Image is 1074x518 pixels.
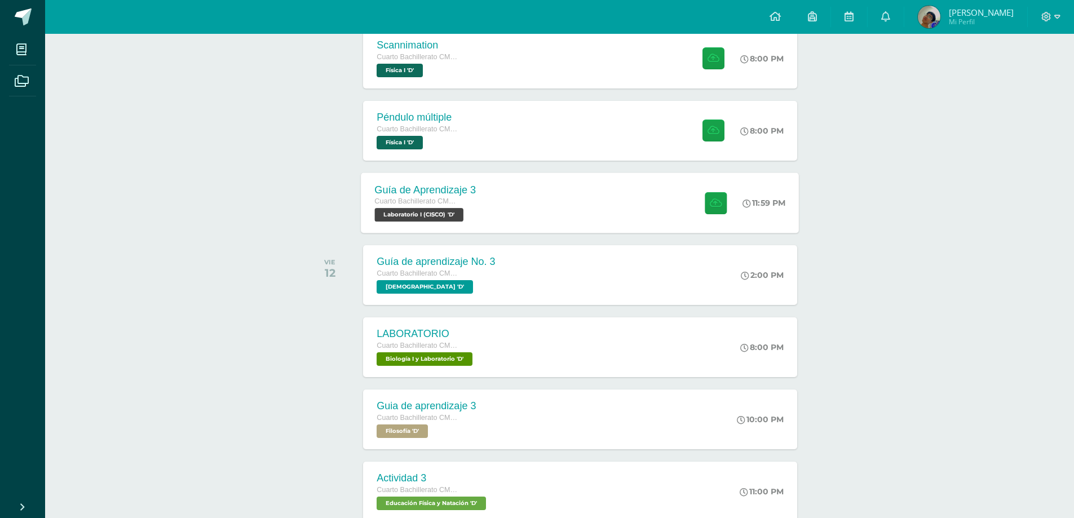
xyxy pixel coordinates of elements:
[377,497,486,510] span: Educación Física y Natación 'D'
[375,208,464,222] span: Laboratorio I (CISCO) 'D'
[377,269,461,277] span: Cuarto Bachillerato CMP Bachillerato en CCLL con Orientación en Computación
[377,39,461,51] div: Scannimation
[375,184,476,196] div: Guía de Aprendizaje 3
[375,197,461,205] span: Cuarto Bachillerato CMP Bachillerato en CCLL con Orientación en Computación
[377,352,472,366] span: Biología I y Laboratorio 'D'
[377,280,473,294] span: Biblia 'D'
[949,7,1014,18] span: [PERSON_NAME]
[740,486,784,497] div: 11:00 PM
[743,198,786,208] div: 11:59 PM
[741,270,784,280] div: 2:00 PM
[737,414,784,424] div: 10:00 PM
[377,64,423,77] span: Física I 'D'
[377,112,461,123] div: Péndulo múltiple
[377,414,461,422] span: Cuarto Bachillerato CMP Bachillerato en CCLL con Orientación en Computación
[377,424,428,438] span: Filosofía 'D'
[377,53,461,61] span: Cuarto Bachillerato CMP Bachillerato en CCLL con Orientación en Computación
[377,256,495,268] div: Guía de aprendizaje No. 3
[740,342,784,352] div: 8:00 PM
[377,400,476,412] div: Guia de aprendizaje 3
[949,17,1014,26] span: Mi Perfil
[377,472,489,484] div: Actividad 3
[377,125,461,133] span: Cuarto Bachillerato CMP Bachillerato en CCLL con Orientación en Computación
[377,328,475,340] div: LABORATORIO
[324,258,335,266] div: VIE
[740,54,784,64] div: 8:00 PM
[740,126,784,136] div: 8:00 PM
[377,486,461,494] span: Cuarto Bachillerato CMP Bachillerato en CCLL con Orientación en Computación
[377,136,423,149] span: Física I 'D'
[324,266,335,280] div: 12
[918,6,940,28] img: f1a3052204b4492c728547db7dcada37.png
[377,342,461,349] span: Cuarto Bachillerato CMP Bachillerato en CCLL con Orientación en Computación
